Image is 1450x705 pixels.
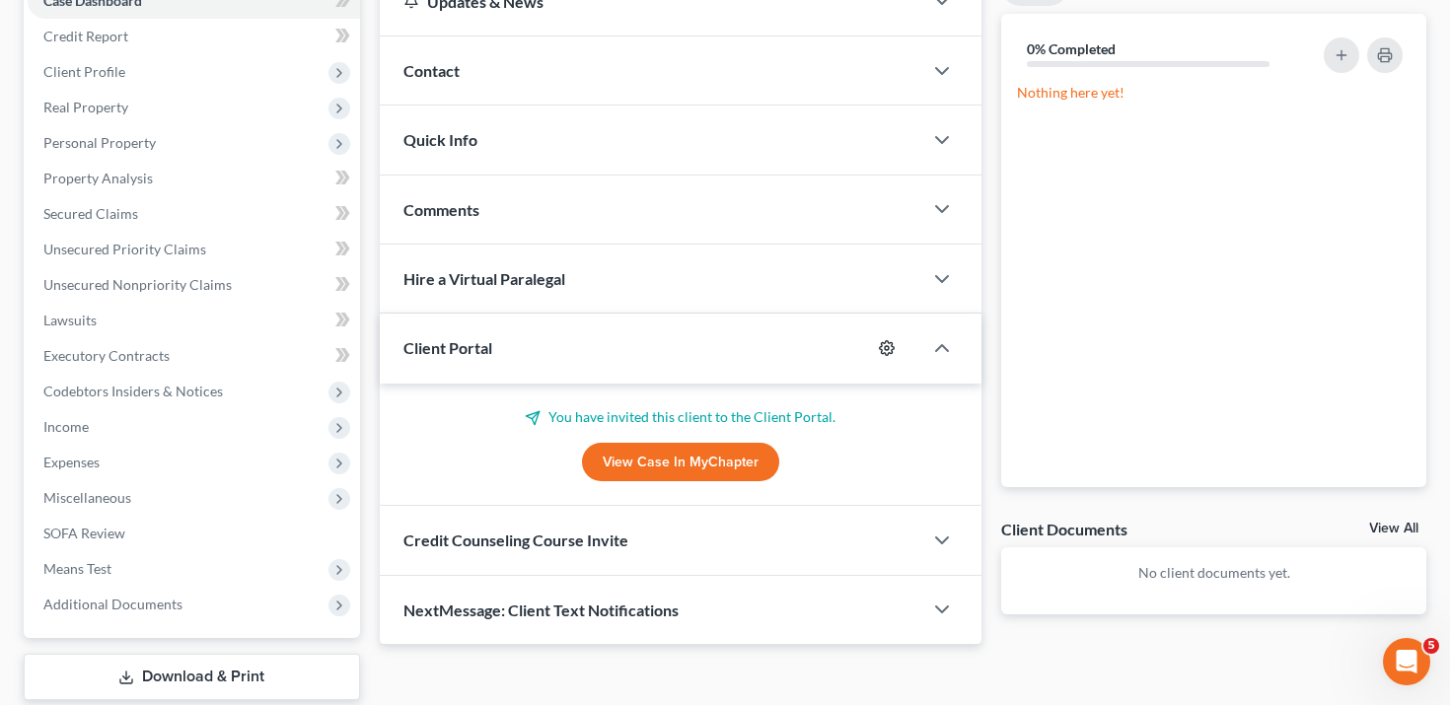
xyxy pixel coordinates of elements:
span: Unsecured Nonpriority Claims [43,276,232,293]
span: Hire a Virtual Paralegal [403,269,565,288]
a: Secured Claims [28,196,360,232]
span: 5 [1423,638,1439,654]
span: Income [43,418,89,435]
span: Lawsuits [43,312,97,328]
span: Quick Info [403,130,477,149]
span: SOFA Review [43,525,125,541]
span: Client Portal [403,338,492,357]
span: Contact [403,61,460,80]
p: You have invited this client to the Client Portal. [403,407,959,427]
p: Nothing here yet! [1017,83,1411,103]
a: Credit Report [28,19,360,54]
span: Additional Documents [43,596,182,612]
span: Means Test [43,560,111,577]
a: Unsecured Priority Claims [28,232,360,267]
a: Executory Contracts [28,338,360,374]
a: Property Analysis [28,161,360,196]
a: Unsecured Nonpriority Claims [28,267,360,303]
p: No client documents yet. [1017,563,1411,583]
span: Credit Report [43,28,128,44]
div: Client Documents [1001,519,1127,539]
span: Property Analysis [43,170,153,186]
span: Unsecured Priority Claims [43,241,206,257]
span: Personal Property [43,134,156,151]
span: NextMessage: Client Text Notifications [403,600,679,619]
span: Comments [403,200,479,219]
span: Executory Contracts [43,347,170,364]
a: SOFA Review [28,516,360,551]
span: Client Profile [43,63,125,80]
span: Real Property [43,99,128,115]
span: Miscellaneous [43,489,131,506]
a: View Case in MyChapter [582,443,779,482]
span: Credit Counseling Course Invite [403,530,628,549]
a: View All [1369,522,1418,535]
span: Secured Claims [43,205,138,222]
iframe: Intercom live chat [1383,638,1430,685]
a: Download & Print [24,654,360,700]
strong: 0% Completed [1027,40,1116,57]
span: Expenses [43,454,100,470]
span: Codebtors Insiders & Notices [43,383,223,399]
a: Lawsuits [28,303,360,338]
